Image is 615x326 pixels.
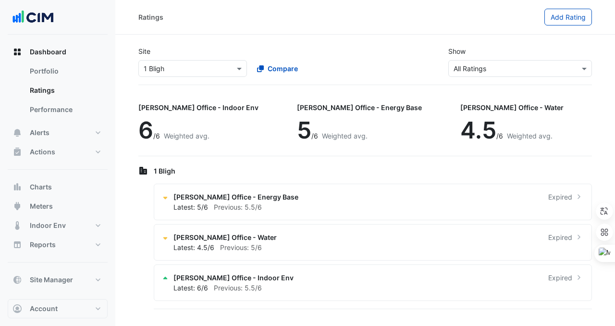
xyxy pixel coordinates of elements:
span: /6 [153,132,160,140]
div: [PERSON_NAME] Office - Energy Base [297,102,422,113]
span: Weighted avg. [322,132,368,140]
span: Weighted avg. [507,132,553,140]
span: Previous: 5.5/6 [214,203,262,211]
span: Charts [30,182,52,192]
button: Account [8,299,108,318]
span: 4.5 [460,116,496,144]
span: Site Manager [30,275,73,285]
a: Ratings [22,81,108,100]
div: [PERSON_NAME] Office - Indoor Env [138,102,258,113]
button: Charts [8,177,108,197]
span: Indoor Env [30,221,66,230]
span: Actions [30,147,55,157]
span: Expired [548,232,572,242]
span: 6 [138,116,153,144]
button: Dashboard [8,42,108,62]
span: Alerts [30,128,49,138]
a: Portfolio [22,62,108,81]
div: [PERSON_NAME] Office - Water [460,102,564,113]
span: [PERSON_NAME] Office - Indoor Env [173,273,294,283]
span: /6 [496,132,503,140]
button: Indoor Env [8,216,108,235]
span: Expired [548,192,572,202]
app-icon: Reports [12,240,22,250]
iframe: Intercom live chat [582,293,605,316]
app-icon: Actions [12,147,22,157]
span: Previous: 5/6 [220,243,262,251]
span: Previous: 5.5/6 [214,284,262,292]
button: Alerts [8,123,108,142]
span: /6 [311,132,318,140]
app-icon: Alerts [12,128,22,138]
span: Meters [30,201,53,211]
button: Compare [251,60,304,77]
label: Site [138,46,150,56]
span: Latest: 5/6 [173,203,208,211]
app-icon: Charts [12,182,22,192]
button: Reports [8,235,108,254]
app-icon: Site Manager [12,275,22,285]
img: Company Logo [12,8,55,27]
span: Weighted avg. [164,132,209,140]
button: Site Manager [8,270,108,289]
span: Expired [548,273,572,283]
span: Add Rating [551,13,586,21]
button: Actions [8,142,108,162]
span: Account [30,304,58,313]
app-icon: Dashboard [12,47,22,57]
label: Show [448,46,466,56]
span: Compare [268,63,298,74]
span: Dashboard [30,47,66,57]
button: Add Rating [544,9,592,25]
span: Reports [30,240,56,250]
span: [PERSON_NAME] Office - Water [173,232,277,242]
span: [PERSON_NAME] Office - Energy Base [173,192,298,202]
span: Latest: 6/6 [173,284,208,292]
a: Performance [22,100,108,119]
div: Dashboard [8,62,108,123]
button: Meters [8,197,108,216]
span: Latest: 4.5/6 [173,243,214,251]
app-icon: Meters [12,201,22,211]
div: Ratings [138,12,163,22]
span: 1 Bligh [154,167,175,175]
span: 5 [297,116,311,144]
app-icon: Indoor Env [12,221,22,230]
